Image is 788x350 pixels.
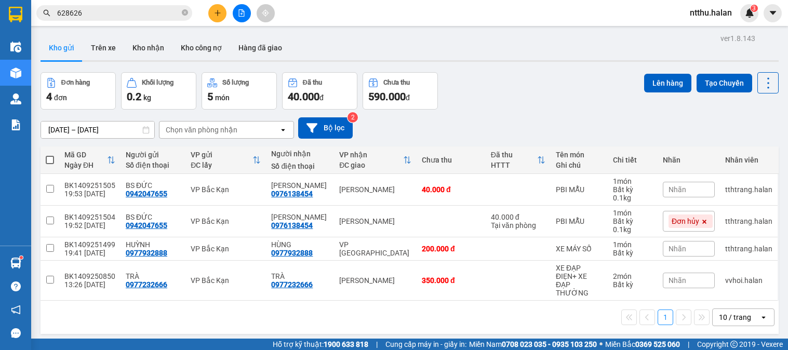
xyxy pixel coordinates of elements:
[11,328,21,338] span: message
[191,151,252,159] div: VP gửi
[368,90,406,103] span: 590.000
[385,339,466,350] span: Cung cấp máy in - giấy in:
[491,161,537,169] div: HTTT
[126,151,180,159] div: Người gửi
[46,90,52,103] span: 4
[191,161,252,169] div: ĐC lấy
[725,217,772,225] div: tthtrang.halan
[759,313,768,321] svg: open
[222,79,249,86] div: Số lượng
[121,72,196,110] button: Khối lượng0.2kg
[126,161,180,169] div: Số điện thoại
[556,245,603,253] div: XE MÁY SỐ
[376,339,378,350] span: |
[10,258,21,268] img: warehouse-icon
[406,93,410,102] span: đ
[41,122,154,138] input: Select a date range.
[10,42,21,52] img: warehouse-icon
[271,249,313,257] div: 0977932888
[182,8,188,18] span: close-circle
[10,119,21,130] img: solution-icon
[469,339,597,350] span: Miền Nam
[191,245,261,253] div: VP Bắc Kạn
[491,213,545,221] div: 40.000 đ
[339,217,411,225] div: [PERSON_NAME]
[271,190,313,198] div: 0976138454
[282,72,357,110] button: Đã thu40.000đ
[298,117,353,139] button: Bộ lọc
[339,276,411,285] div: [PERSON_NAME]
[41,72,116,110] button: Đơn hàng4đơn
[725,245,772,253] div: tthtrang.halan
[126,280,167,289] div: 0977232666
[422,276,480,285] div: 350.000 đ
[126,249,167,257] div: 0977932888
[238,9,245,17] span: file-add
[669,245,686,253] span: Nhãn
[64,240,115,249] div: BK1409251499
[339,161,403,169] div: ĐC giao
[182,9,188,16] span: close-circle
[215,93,230,102] span: món
[688,339,689,350] span: |
[11,281,21,291] span: question-circle
[54,93,67,102] span: đơn
[613,280,652,289] div: Bất kỳ
[271,280,313,289] div: 0977232666
[279,126,287,134] svg: open
[502,340,597,348] strong: 0708 023 035 - 0935 103 250
[10,93,21,104] img: warehouse-icon
[271,213,329,221] div: NGÔ CÔNG
[126,240,180,249] div: HUỲNH
[422,185,480,194] div: 40.000 đ
[230,35,290,60] button: Hàng đã giao
[725,156,772,164] div: Nhân viên
[257,4,275,22] button: aim
[271,221,313,230] div: 0976138454
[635,340,680,348] strong: 0369 525 060
[191,276,261,285] div: VP Bắc Kạn
[208,4,226,22] button: plus
[720,33,755,44] div: ver 1.8.143
[214,9,221,17] span: plus
[669,276,686,285] span: Nhãn
[126,181,180,190] div: BS ĐỨC
[64,221,115,230] div: 19:52 [DATE]
[658,309,673,325] button: 1
[339,185,411,194] div: [PERSON_NAME]
[273,339,368,350] span: Hỗ trợ kỹ thuật:
[41,35,83,60] button: Kho gửi
[613,177,652,185] div: 1 món
[126,272,180,280] div: TRÀ
[10,68,21,78] img: warehouse-icon
[613,249,652,257] div: Bất kỳ
[126,221,167,230] div: 0942047655
[64,272,115,280] div: BK1409250850
[59,146,121,174] th: Toggle SortBy
[64,249,115,257] div: 19:41 [DATE]
[491,221,545,230] div: Tại văn phòng
[613,185,652,194] div: Bất kỳ
[422,245,480,253] div: 200.000 đ
[202,72,277,110] button: Số lượng5món
[730,341,738,348] span: copyright
[191,217,261,225] div: VP Bắc Kạn
[613,225,652,234] div: 0.1 kg
[271,150,329,158] div: Người nhận
[613,194,652,202] div: 0.1 kg
[126,190,167,198] div: 0942047655
[719,312,751,322] div: 10 / trang
[57,7,180,19] input: Tìm tên, số ĐT hoặc mã đơn
[9,7,22,22] img: logo-vxr
[745,8,754,18] img: icon-new-feature
[556,264,603,297] div: XE ĐẠP ĐIẸN+ XE ĐẠP THƯỜNG
[271,162,329,170] div: Số điện thoại
[613,272,652,280] div: 2 món
[288,90,319,103] span: 40.000
[556,151,603,159] div: Tên món
[324,340,368,348] strong: 1900 633 818
[751,5,758,12] sup: 3
[613,240,652,249] div: 1 món
[271,240,329,249] div: HÙNG
[556,185,603,194] div: PBI MẪU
